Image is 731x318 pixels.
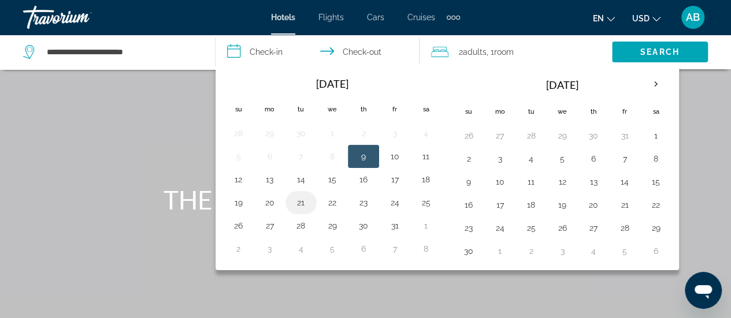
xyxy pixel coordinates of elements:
[254,71,410,96] th: [DATE]
[615,197,634,213] button: Day 21
[229,171,248,188] button: Day 12
[522,151,540,167] button: Day 4
[229,241,248,257] button: Day 2
[491,197,509,213] button: Day 17
[385,241,404,257] button: Day 7
[584,197,603,213] button: Day 20
[459,44,487,60] span: 2
[354,148,373,164] button: Day 9
[491,128,509,144] button: Day 27
[459,174,478,190] button: Day 9
[385,194,404,211] button: Day 24
[615,128,634,144] button: Day 31
[261,171,279,188] button: Day 13
[647,243,665,259] button: Day 6
[229,148,248,164] button: Day 5
[584,243,603,259] button: Day 4
[678,5,708,29] button: User Menu
[494,47,514,57] span: Room
[647,128,665,144] button: Day 1
[615,220,634,236] button: Day 28
[686,12,700,23] span: AB
[584,151,603,167] button: Day 6
[229,125,248,141] button: Day 28
[447,8,460,27] button: Extra navigation items
[417,148,435,164] button: Day 11
[632,10,661,27] button: Change currency
[459,151,478,167] button: Day 2
[23,2,139,32] a: Travorium
[553,197,572,213] button: Day 19
[417,241,435,257] button: Day 8
[223,71,441,260] table: Left calendar grid
[271,13,295,22] a: Hotels
[459,128,478,144] button: Day 26
[292,148,310,164] button: Day 7
[491,151,509,167] button: Day 3
[459,197,478,213] button: Day 16
[323,148,342,164] button: Day 8
[615,174,634,190] button: Day 14
[487,44,514,60] span: , 1
[354,241,373,257] button: Day 6
[491,243,509,259] button: Day 1
[261,241,279,257] button: Day 3
[522,128,540,144] button: Day 28
[685,272,722,309] iframe: Button to launch messaging window
[385,148,404,164] button: Day 10
[417,218,435,234] button: Day 1
[640,47,680,57] span: Search
[261,125,279,141] button: Day 29
[354,125,373,141] button: Day 2
[522,243,540,259] button: Day 2
[491,174,509,190] button: Day 10
[354,171,373,188] button: Day 16
[292,218,310,234] button: Day 28
[553,174,572,190] button: Day 12
[229,218,248,234] button: Day 26
[292,171,310,188] button: Day 14
[261,218,279,234] button: Day 27
[417,171,435,188] button: Day 18
[385,171,404,188] button: Day 17
[417,194,435,211] button: Day 25
[318,13,344,22] a: Flights
[367,13,384,22] a: Cars
[459,243,478,259] button: Day 30
[385,218,404,234] button: Day 31
[522,174,540,190] button: Day 11
[553,128,572,144] button: Day 29
[292,194,310,211] button: Day 21
[615,243,634,259] button: Day 5
[292,125,310,141] button: Day 30
[46,43,198,61] input: Search hotel destination
[553,220,572,236] button: Day 26
[612,42,708,62] button: Search
[323,218,342,234] button: Day 29
[584,128,603,144] button: Day 30
[420,35,612,69] button: Travelers: 2 adults, 0 children
[491,220,509,236] button: Day 24
[407,13,435,22] a: Cruises
[453,71,671,263] table: Right calendar grid
[323,125,342,141] button: Day 1
[584,220,603,236] button: Day 27
[553,243,572,259] button: Day 3
[216,35,420,69] button: Select check in and out date
[261,194,279,211] button: Day 20
[149,185,582,215] h1: THE WORLD IS WAITING FOR YOU
[459,220,478,236] button: Day 23
[593,14,604,23] span: en
[553,151,572,167] button: Day 5
[323,171,342,188] button: Day 15
[522,220,540,236] button: Day 25
[292,241,310,257] button: Day 4
[522,197,540,213] button: Day 18
[593,10,615,27] button: Change language
[385,125,404,141] button: Day 3
[463,47,487,57] span: Adults
[640,71,671,98] button: Next month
